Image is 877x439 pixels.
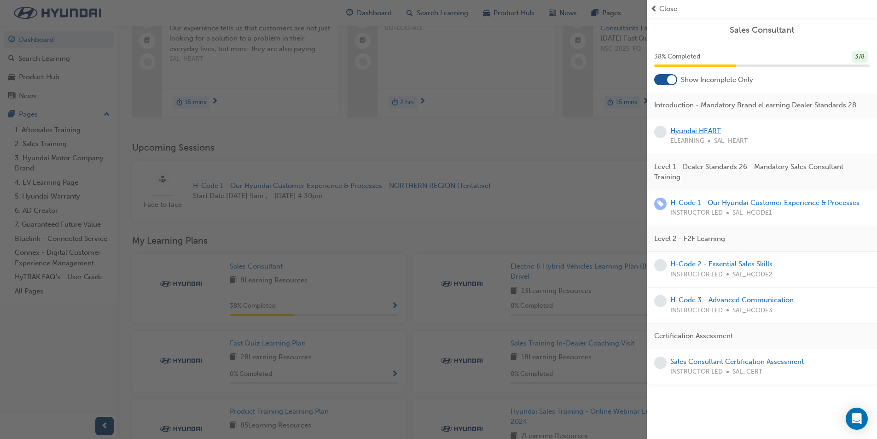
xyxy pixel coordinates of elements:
[846,408,868,430] div: Open Intercom Messenger
[732,269,772,280] span: SAL_HCODE2
[654,126,667,138] span: learningRecordVerb_NONE-icon
[670,127,721,135] a: Hyundai HEART
[670,296,794,304] a: H-Code 3 - Advanced Communication
[654,198,667,210] span: learningRecordVerb_ENROLL-icon
[681,75,753,85] span: Show Incomplete Only
[670,260,772,268] a: H-Code 2 - Essential Sales Skills
[670,208,723,218] span: INSTRUCTOR LED
[650,4,873,14] button: prev-iconClose
[732,367,762,377] span: SAL_CERT
[654,162,862,182] span: Level 1 - Dealer Standards 26 - Mandatory Sales Consultant Training
[659,4,677,14] span: Close
[732,208,772,218] span: SAL_HCODE1
[654,295,667,307] span: learningRecordVerb_NONE-icon
[670,367,723,377] span: INSTRUCTOR LED
[650,4,657,14] span: prev-icon
[670,305,723,316] span: INSTRUCTOR LED
[714,136,748,146] span: SAL_HEART
[654,100,856,111] span: Introduction - Mandatory Brand eLearning Dealer Standards 28
[654,331,733,341] span: Certification Assessment
[670,269,723,280] span: INSTRUCTOR LED
[654,25,870,35] a: Sales Consultant
[670,136,704,146] span: ELEARNING
[732,305,772,316] span: SAL_HCODE3
[670,199,860,207] a: H-Code 1 - Our Hyundai Customer Experience & Processes
[654,357,667,369] span: learningRecordVerb_NONE-icon
[654,52,700,62] span: 38 % Completed
[852,51,868,63] div: 3 / 8
[654,234,725,244] span: Level 2 - F2F Learning
[654,259,667,271] span: learningRecordVerb_NONE-icon
[670,357,804,366] a: Sales Consultant Certification Assessment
